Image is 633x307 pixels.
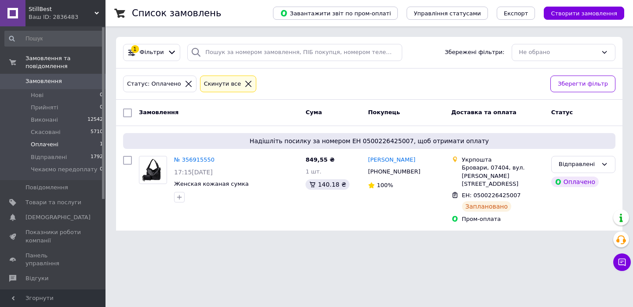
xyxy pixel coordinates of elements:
a: Створити замовлення [535,10,624,16]
span: Фільтри [140,48,164,57]
span: Повідомлення [25,184,68,191]
span: 0 [100,166,103,173]
span: ЕН: 0500226425007 [462,192,521,199]
span: Панель управління [25,252,81,267]
span: Замовлення та повідомлення [25,54,105,70]
span: Управління статусами [414,10,481,17]
input: Пошук [4,31,104,47]
button: Створити замовлення [544,7,624,20]
span: Замовлення [25,77,62,85]
div: Заплановано [462,201,512,212]
span: Завантажити звіт по пром-оплаті [280,9,391,17]
button: Чат з покупцем [613,253,631,271]
span: Оплачені [31,141,58,148]
div: 140.18 ₴ [306,179,349,190]
span: Відправлені [31,153,67,161]
span: Збережені фільтри: [445,48,505,57]
span: [PHONE_NUMBER] [368,168,420,175]
div: Не обрано [519,48,597,57]
span: Експорт [504,10,528,17]
img: Фото товару [139,159,167,182]
span: Замовлення [139,109,178,116]
div: 1 [131,45,139,53]
span: Покупець [368,109,400,116]
div: Укрпошта [462,156,544,164]
span: StillBest [29,5,95,13]
h1: Список замовлень [132,8,221,18]
span: 0 [100,91,103,99]
div: Оплачено [551,177,599,187]
span: 849,55 ₴ [306,156,335,163]
span: Чекаємо передоплату [31,166,98,173]
a: № 356915550 [174,156,215,163]
div: Cкинути все [202,79,243,89]
span: 5710 [91,128,103,136]
span: 1792 [91,153,103,161]
button: Завантажити звіт по пром-оплаті [273,7,398,20]
div: Ваш ID: 2836483 [29,13,105,21]
span: 12542 [87,116,103,124]
button: Управління статусами [407,7,488,20]
span: 17:15[DATE] [174,169,213,176]
span: Створити замовлення [551,10,617,17]
a: Фото товару [139,156,167,184]
div: Статус: Оплачено [125,79,183,89]
span: Товари та послуги [25,199,81,206]
span: Скасовані [31,128,61,136]
div: Пром-оплата [462,215,544,223]
span: Прийняті [31,104,58,112]
span: [DEMOGRAPHIC_DATA] [25,213,91,221]
a: [PERSON_NAME] [368,156,415,164]
span: 1 шт. [306,168,321,175]
input: Пошук за номером замовлення, ПІБ покупця, номером телефону, Email, номером накладної [187,44,402,61]
button: Зберегти фільтр [550,76,615,93]
span: 1 [100,141,103,148]
div: Відправлені [559,160,597,169]
span: Статус [551,109,573,116]
span: Нові [31,91,44,99]
div: Бровари, 07404, вул. [PERSON_NAME][STREET_ADDRESS] [462,164,544,188]
span: 100% [377,182,393,188]
span: Cума [306,109,322,116]
span: Зберегти фільтр [558,79,608,89]
button: Експорт [497,7,535,20]
span: Виконані [31,116,58,124]
a: Женская кожаная сумка [174,181,249,187]
span: Відгуки [25,274,48,282]
span: 0 [100,104,103,112]
span: Надішліть посилку за номером ЕН 0500226425007, щоб отримати оплату [127,137,612,145]
span: Показники роботи компанії [25,228,81,244]
span: Доставка та оплата [451,109,517,116]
